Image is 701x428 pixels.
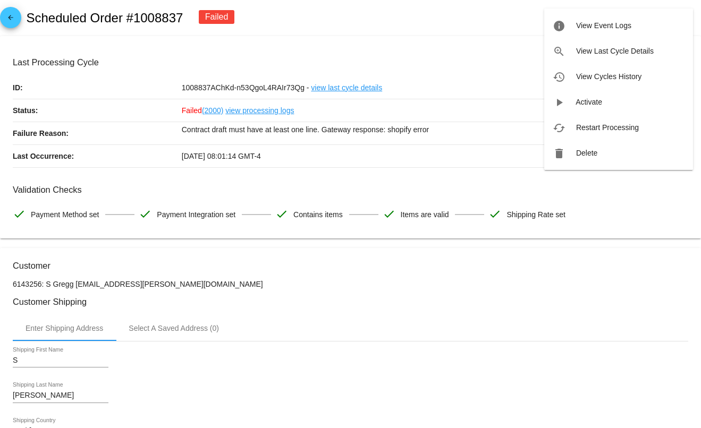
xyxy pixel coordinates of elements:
mat-icon: info [553,20,565,32]
span: Restart Processing [576,123,639,132]
span: Activate [576,98,602,106]
span: View Event Logs [576,21,631,30]
mat-icon: delete [553,147,565,160]
mat-icon: play_arrow [553,96,565,109]
span: View Last Cycle Details [576,47,654,55]
mat-icon: history [553,71,565,83]
mat-icon: zoom_in [553,45,565,58]
span: Delete [576,149,597,157]
mat-icon: cached [553,122,565,134]
span: View Cycles History [576,72,641,81]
